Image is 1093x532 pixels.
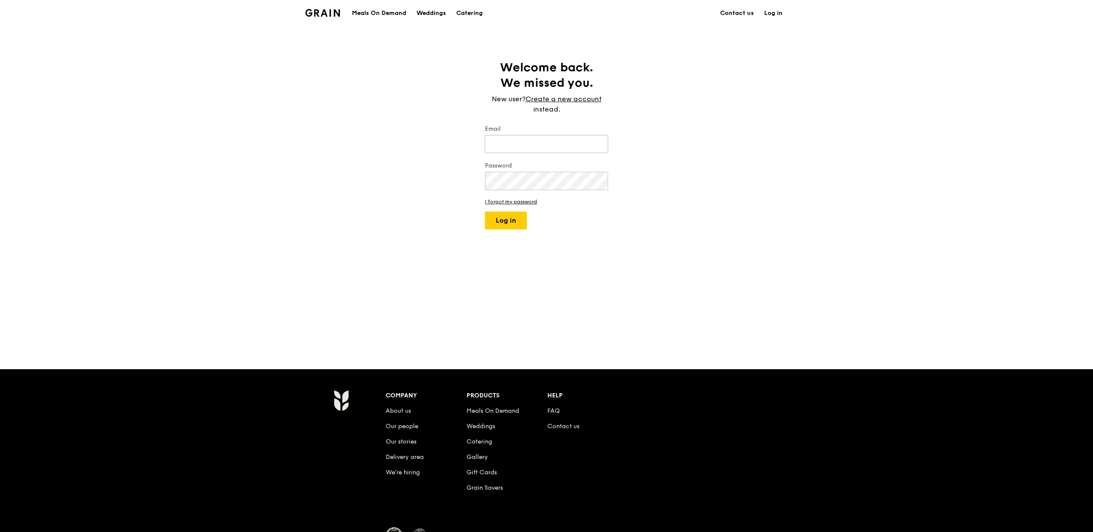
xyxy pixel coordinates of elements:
[526,94,602,104] a: Create a new account
[305,9,340,17] img: Grain
[386,469,420,476] a: We’re hiring
[411,0,451,26] a: Weddings
[352,0,406,26] div: Meals On Demand
[715,0,759,26] a: Contact us
[386,438,417,445] a: Our stories
[456,0,483,26] div: Catering
[533,105,560,113] span: instead.
[417,0,446,26] div: Weddings
[467,453,488,461] a: Gallery
[451,0,488,26] a: Catering
[547,390,628,402] div: Help
[386,390,467,402] div: Company
[467,469,497,476] a: Gift Cards
[492,95,526,103] span: New user?
[386,453,424,461] a: Delivery area
[386,423,418,430] a: Our people
[485,60,608,91] h1: Welcome back. We missed you.
[485,125,608,133] label: Email
[467,484,503,491] a: Grain Savers
[485,199,608,205] a: I forgot my password
[334,390,349,411] img: Grain
[467,407,519,414] a: Meals On Demand
[386,407,411,414] a: About us
[467,438,492,445] a: Catering
[485,212,527,229] button: Log in
[547,407,560,414] a: FAQ
[759,0,788,26] a: Log in
[467,390,547,402] div: Products
[485,162,608,170] label: Password
[547,423,579,430] a: Contact us
[467,423,495,430] a: Weddings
